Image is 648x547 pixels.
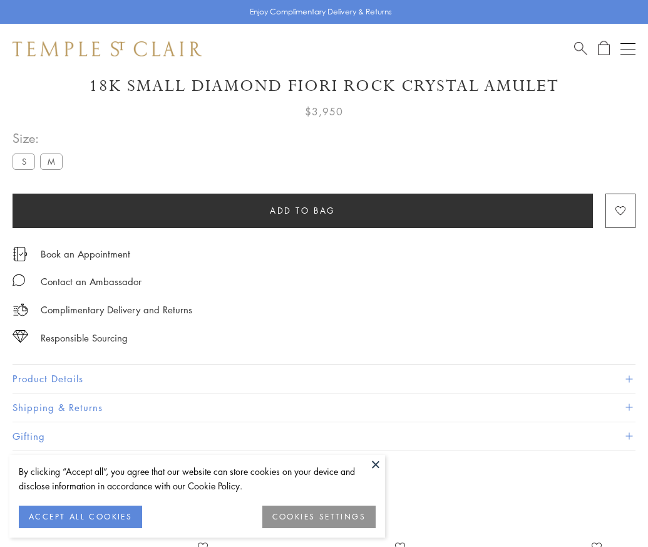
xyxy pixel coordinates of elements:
a: Open Shopping Bag [598,41,610,56]
button: Shipping & Returns [13,393,635,422]
button: Product Details [13,365,635,393]
img: MessageIcon-01_2.svg [13,274,25,286]
p: Complimentary Delivery and Returns [41,302,192,318]
h1: 18K Small Diamond Fiori Rock Crystal Amulet [13,75,635,97]
label: M [40,154,63,169]
span: $3,950 [305,103,343,120]
img: icon_appointment.svg [13,247,28,261]
p: Enjoy Complimentary Delivery & Returns [250,6,392,18]
button: COOKIES SETTINGS [262,506,376,528]
button: Open navigation [620,41,635,56]
a: Book an Appointment [41,247,130,261]
img: icon_delivery.svg [13,302,28,318]
span: Add to bag [270,204,336,217]
button: Add to bag [13,194,593,228]
div: By clicking “Accept all”, you agree that our website can store cookies on your device and disclos... [19,464,376,493]
img: Temple St. Clair [13,41,202,56]
label: S [13,154,35,169]
div: Responsible Sourcing [41,330,128,346]
button: ACCEPT ALL COOKIES [19,506,142,528]
span: Size: [13,128,68,148]
div: Contact an Ambassador [41,274,141,289]
button: Gifting [13,422,635,451]
a: Search [574,41,587,56]
img: icon_sourcing.svg [13,330,28,343]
